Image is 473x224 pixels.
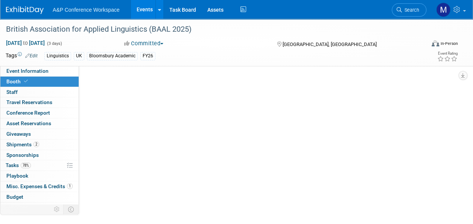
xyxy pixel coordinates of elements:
[25,53,38,58] a: Edit
[6,110,50,116] span: Conference Report
[6,78,29,84] span: Booth
[0,118,79,129] a: Asset Reservations
[432,40,439,46] img: Format-Inperson.png
[6,6,44,14] img: ExhibitDay
[50,204,64,214] td: Personalize Event Tab Strip
[0,77,79,87] a: Booth
[436,3,450,17] img: Matt Hambridge
[0,87,79,97] a: Staff
[6,194,23,200] span: Budget
[0,181,79,192] a: Misc. Expenses & Credits1
[140,52,155,60] div: FY26
[22,40,29,46] span: to
[6,152,39,158] span: Sponsorships
[74,52,84,60] div: UK
[437,52,458,55] div: Event Rating
[0,129,79,139] a: Giveaways
[392,39,458,51] div: Event Format
[21,163,31,168] span: 78%
[6,131,31,137] span: Giveaways
[440,41,458,46] div: In-Person
[6,99,52,105] span: Travel Reservations
[6,120,51,126] span: Asset Reservations
[0,66,79,76] a: Event Information
[44,52,71,60] div: Linguistics
[6,204,57,210] span: ROI, Objectives & ROO
[6,162,31,168] span: Tasks
[0,192,79,202] a: Budget
[392,3,426,17] a: Search
[122,40,166,48] button: Committed
[0,108,79,118] a: Conference Report
[6,68,49,74] span: Event Information
[6,173,28,179] span: Playbook
[283,41,377,47] span: [GEOGRAPHIC_DATA], [GEOGRAPHIC_DATA]
[67,183,73,189] span: 1
[0,150,79,160] a: Sponsorships
[0,97,79,107] a: Travel Reservations
[46,41,62,46] span: (3 days)
[0,160,79,170] a: Tasks78%
[6,183,73,189] span: Misc. Expenses & Credits
[33,141,39,147] span: 2
[6,89,18,95] span: Staff
[87,52,138,60] div: Bloomsbury Academic
[64,204,79,214] td: Toggle Event Tabs
[3,23,419,36] div: British Association for Applied Linguistics (BAAL 2025)
[6,52,38,60] td: Tags
[402,7,419,13] span: Search
[53,7,120,13] span: A&P Conference Workspace
[6,40,45,46] span: [DATE] [DATE]
[0,140,79,150] a: Shipments2
[0,171,79,181] a: Playbook
[6,141,39,147] span: Shipments
[0,203,79,213] a: ROI, Objectives & ROO
[24,79,28,83] i: Booth reservation complete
